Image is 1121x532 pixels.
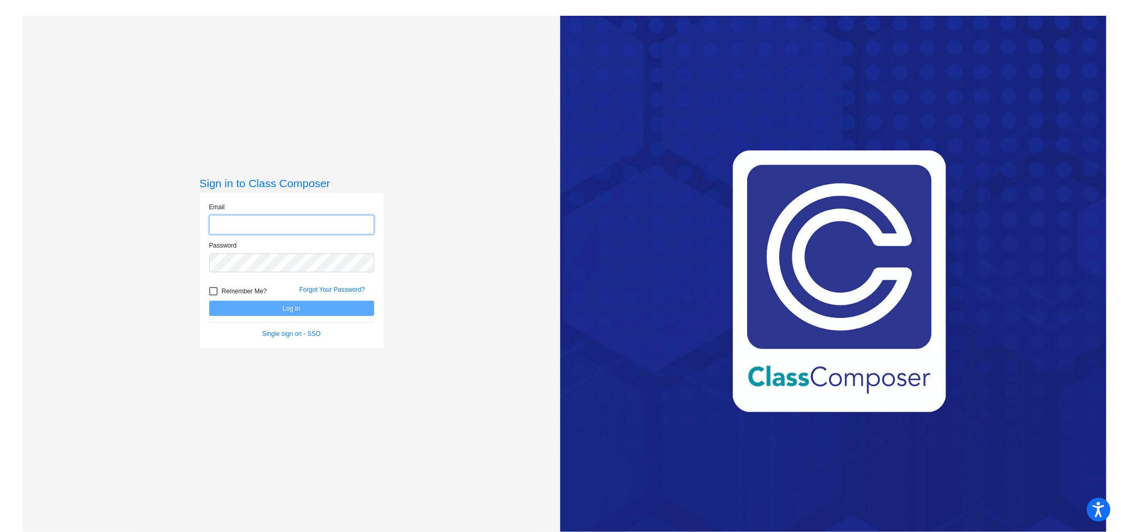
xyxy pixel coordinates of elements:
label: Email [209,202,225,212]
label: Password [209,241,237,250]
h3: Sign in to Class Composer [200,177,384,190]
button: Log In [209,301,374,316]
span: Remember Me? [222,285,267,298]
a: Forgot Your Password? [300,286,365,293]
a: Single sign on - SSO [262,330,321,337]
